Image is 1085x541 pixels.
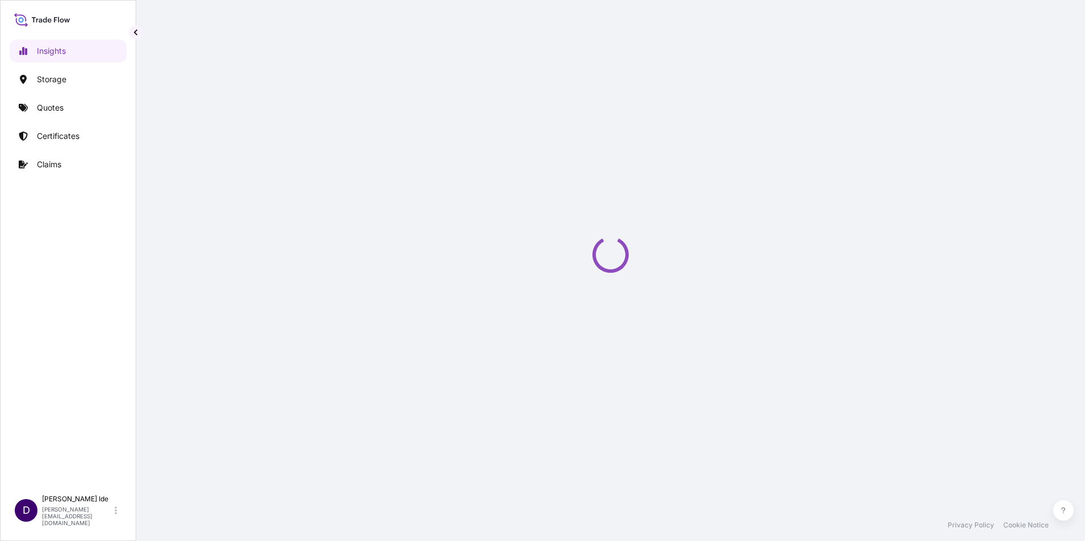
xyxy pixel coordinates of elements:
[37,74,66,85] p: Storage
[1003,521,1049,530] a: Cookie Notice
[10,96,127,119] a: Quotes
[37,45,66,57] p: Insights
[10,153,127,176] a: Claims
[10,68,127,91] a: Storage
[10,125,127,147] a: Certificates
[948,521,994,530] a: Privacy Policy
[10,40,127,62] a: Insights
[37,102,64,113] p: Quotes
[23,505,30,516] span: D
[42,506,112,526] p: [PERSON_NAME][EMAIL_ADDRESS][DOMAIN_NAME]
[37,130,79,142] p: Certificates
[42,494,112,504] p: [PERSON_NAME] Ide
[37,159,61,170] p: Claims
